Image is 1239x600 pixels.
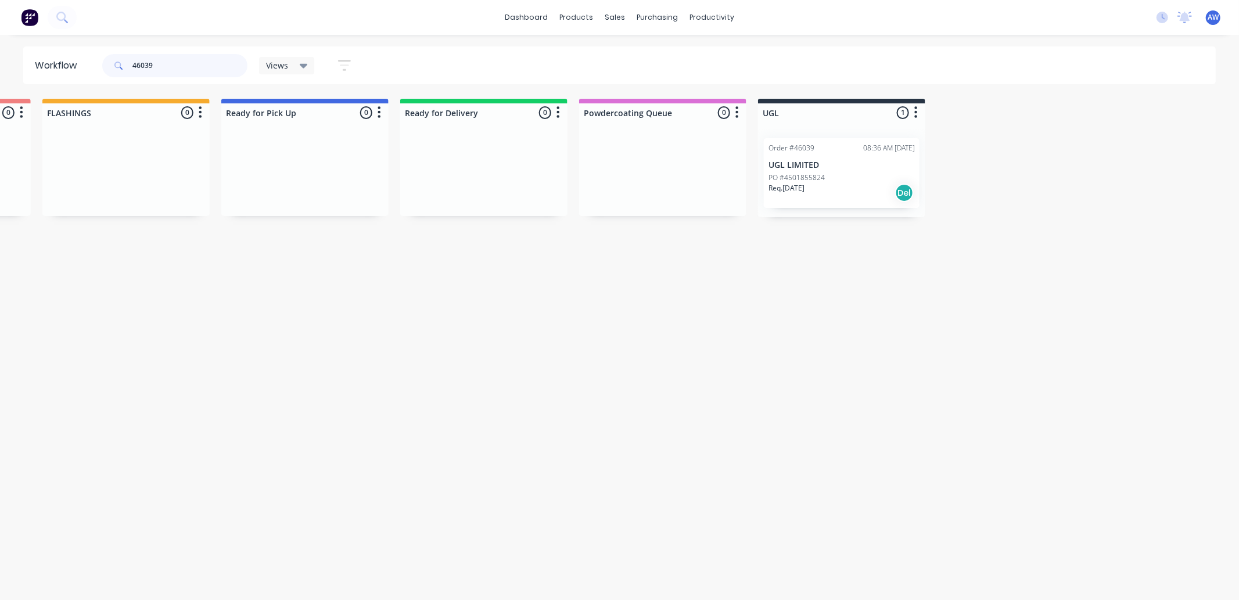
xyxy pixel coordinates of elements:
[1208,12,1219,23] span: AW
[895,184,914,202] div: Del
[631,9,684,26] div: purchasing
[863,143,915,153] div: 08:36 AM [DATE]
[266,59,288,71] span: Views
[21,9,38,26] img: Factory
[499,9,554,26] a: dashboard
[768,143,814,153] div: Order #46039
[599,9,631,26] div: sales
[768,173,825,183] p: PO #4501855824
[132,54,247,77] input: Search for orders...
[768,183,805,193] p: Req. [DATE]
[768,160,915,170] p: UGL LIMITED
[764,138,920,208] div: Order #4603908:36 AM [DATE]UGL LIMITEDPO #4501855824Req.[DATE]Del
[554,9,599,26] div: products
[35,59,82,73] div: Workflow
[684,9,740,26] div: productivity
